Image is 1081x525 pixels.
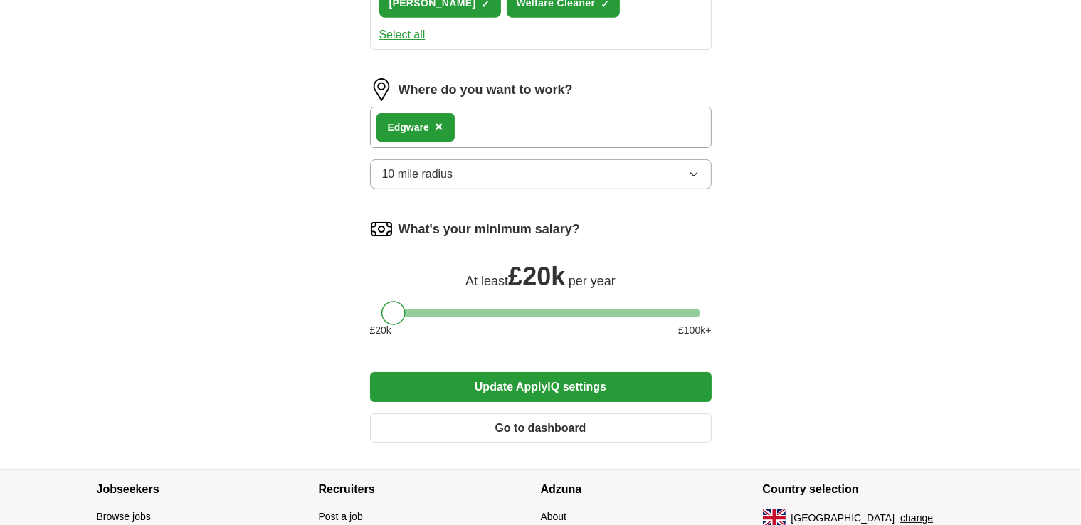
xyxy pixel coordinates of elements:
[399,220,580,239] label: What's your minimum salary?
[379,26,426,43] button: Select all
[399,80,573,100] label: Where do you want to work?
[370,372,712,402] button: Update ApplyIQ settings
[541,511,567,522] a: About
[388,120,429,135] div: Edgware
[370,413,712,443] button: Go to dashboard
[370,159,712,189] button: 10 mile radius
[97,511,151,522] a: Browse jobs
[370,78,393,101] img: location.png
[508,262,565,291] span: £ 20k
[382,166,453,183] span: 10 mile radius
[435,117,443,138] button: ×
[370,323,391,338] span: £ 20 k
[435,119,443,134] span: ×
[763,470,985,509] h4: Country selection
[465,274,508,288] span: At least
[319,511,363,522] a: Post a job
[370,218,393,240] img: salary.png
[569,274,616,288] span: per year
[678,323,711,338] span: £ 100 k+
